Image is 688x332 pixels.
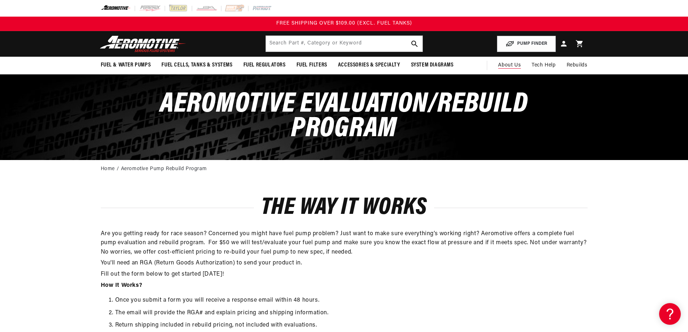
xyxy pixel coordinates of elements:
p: Fill out the form below to get started [DATE]! [101,270,588,279]
span: Fuel Filters [297,61,327,69]
summary: Tech Help [526,57,561,74]
span: Fuel & Water Pumps [101,61,151,69]
span: Accessories & Specialty [338,61,400,69]
span: Fuel Cells, Tanks & Systems [161,61,232,69]
span: Fuel Regulators [243,61,286,69]
summary: System Diagrams [406,57,459,74]
summary: Fuel Filters [291,57,333,74]
button: search button [407,36,423,52]
input: Search by Part Number, Category or Keyword [266,36,423,52]
button: PUMP FINDER [497,36,556,52]
span: Tech Help [532,61,555,69]
h2: THE WAY IT WORKS [101,198,588,219]
li: Once you submit a form you will receive a response email within 48 hours. [115,296,588,305]
a: Aeromotive Pump Rebuild Program [121,165,207,173]
strong: How It Works? [101,283,142,288]
span: Aeromotive Evaluation/Rebuild Program [160,90,528,143]
summary: Accessories & Specialty [333,57,406,74]
span: Rebuilds [567,61,588,69]
li: Return shipping included in rebuild pricing, not included with evaluations. [115,321,588,330]
p: Are you getting ready for race season? Concerned you might have fuel pump problem? Just want to m... [101,229,588,257]
a: About Us [493,57,526,74]
img: Aeromotive [98,35,188,52]
li: The email will provide the RGA# and explain pricing and shipping information. [115,309,588,318]
nav: breadcrumbs [101,165,588,173]
span: FREE SHIPPING OVER $109.00 (EXCL. FUEL TANKS) [276,21,412,26]
a: Home [101,165,115,173]
summary: Fuel Regulators [238,57,291,74]
summary: Fuel Cells, Tanks & Systems [156,57,238,74]
summary: Fuel & Water Pumps [95,57,156,74]
span: System Diagrams [411,61,454,69]
p: You'll need an RGA (Return Goods Authorization) to send your product in. [101,259,588,268]
summary: Rebuilds [561,57,593,74]
span: About Us [498,62,521,68]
